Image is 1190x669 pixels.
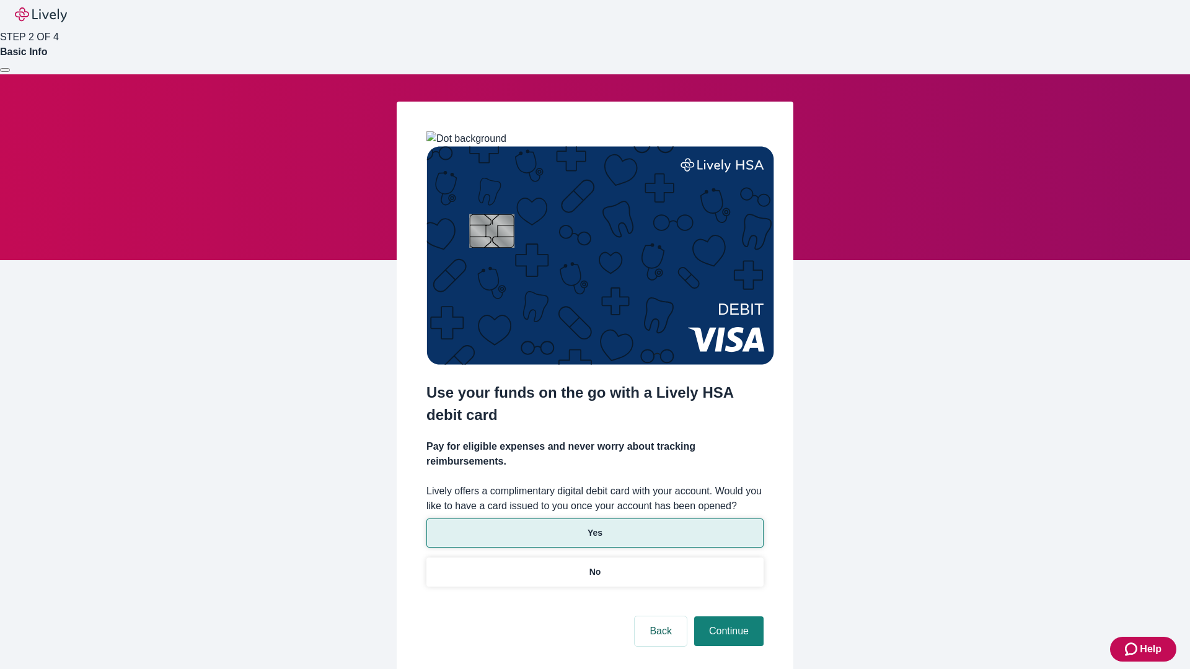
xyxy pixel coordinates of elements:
[426,439,764,469] h4: Pay for eligible expenses and never worry about tracking reimbursements.
[635,616,687,646] button: Back
[426,131,506,146] img: Dot background
[588,527,602,540] p: Yes
[1140,642,1161,657] span: Help
[589,566,601,579] p: No
[1125,642,1140,657] svg: Zendesk support icon
[426,382,764,426] h2: Use your funds on the go with a Lively HSA debit card
[1110,637,1176,662] button: Zendesk support iconHelp
[426,146,774,365] img: Debit card
[694,616,764,646] button: Continue
[426,557,764,587] button: No
[426,484,764,514] label: Lively offers a complimentary digital debit card with your account. Would you like to have a card...
[426,518,764,548] button: Yes
[15,7,67,22] img: Lively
